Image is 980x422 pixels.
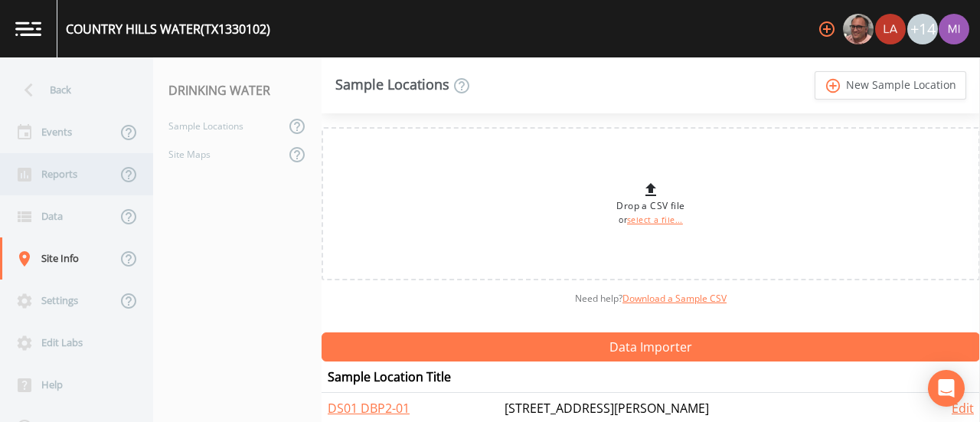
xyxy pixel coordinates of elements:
[627,214,683,225] a: select a file...
[335,77,471,95] div: Sample Locations
[622,292,727,305] a: Download a Sample CSV
[153,69,322,112] div: DRINKING WATER
[575,292,727,305] span: Need help?
[815,71,966,100] a: add_circle_outlineNew Sample Location
[952,400,974,417] a: Edit
[928,370,965,407] div: Open Intercom Messenger
[616,181,684,227] div: Drop a CSV file
[907,14,938,44] div: +14
[322,332,980,361] button: Data Importer
[619,214,683,225] small: or
[842,14,874,44] div: Mike Franklin
[328,400,410,417] a: DS01 DBP2-01
[875,14,906,44] img: cf6e799eed601856facf0d2563d1856d
[66,20,270,38] div: COUNTRY HILLS WATER (TX1330102)
[15,21,41,36] img: logo
[825,77,842,94] i: add_circle_outline
[874,14,906,44] div: Lauren Saenz
[153,140,285,168] a: Site Maps
[153,112,285,140] a: Sample Locations
[939,14,969,44] img: a1ea4ff7c53760f38bef77ef7c6649bf
[843,14,874,44] img: e2d790fa78825a4bb76dcb6ab311d44c
[322,361,498,393] th: Sample Location Title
